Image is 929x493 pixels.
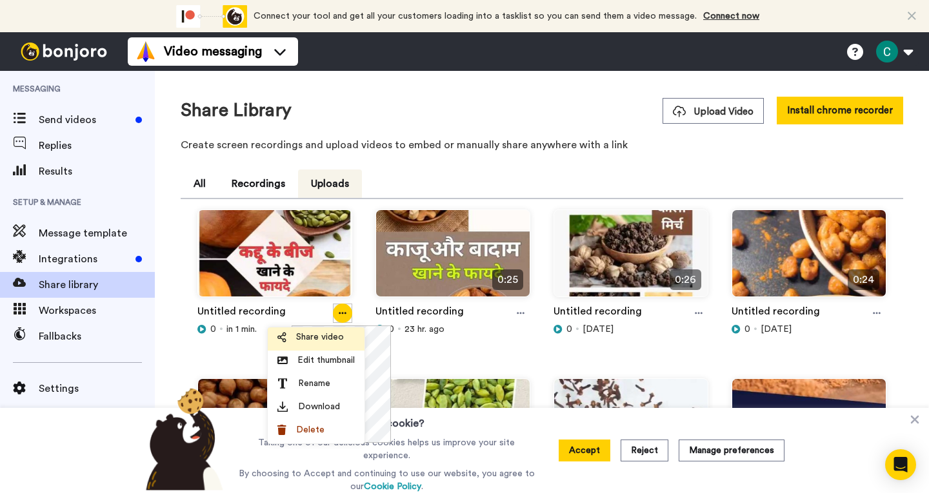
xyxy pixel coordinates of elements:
[164,43,262,61] span: Video messaging
[376,379,530,476] img: b13bfdb5-34fa-4cc0-a51e-9cc4125ae47b_thumbnail_source_1755580127.jpg
[210,323,216,336] span: 0
[181,137,903,153] p: Create screen recordings and upload videos to embed or manually share anywhere with a link
[235,467,538,493] p: By choosing to Accept and continuing to use our website, you agree to our .
[219,169,298,198] button: Recordings
[39,381,155,396] span: Settings
[254,12,697,21] span: Connect your tool and get all your customers loading into a tasklist so you can send them a video...
[670,269,701,290] span: 0:26
[39,277,155,293] span: Share library
[298,377,330,390] span: Rename
[298,169,362,198] button: Uploads
[492,269,523,290] span: 0:25
[554,323,708,336] div: [DATE]
[296,423,325,436] span: Delete
[375,304,464,323] a: Untitled recording
[554,379,708,476] img: b785d6fe-5291-4cdf-8dca-00c1bdb32a46_thumbnail_source_1755498311.jpg
[554,304,642,323] a: Untitled recording
[732,323,886,336] div: [DATE]
[673,105,754,119] span: Upload Video
[364,482,421,491] a: Cookie Policy
[181,169,219,198] button: All
[198,210,352,307] img: 38fbf4e7-0e50-4098-a416-52c21ac3aca0_thumbnail_source_1756012442.jpg
[388,323,394,336] span: 0
[885,449,916,480] div: Open Intercom Messenger
[554,210,708,307] img: 7ad22104-031f-4f44-b48a-5386f7c4d3d9_thumbnail_source_1755840322.jpg
[777,97,903,124] button: Install chrome recorder
[744,323,750,336] span: 0
[197,323,352,336] div: in 1 min.
[181,101,292,121] h1: Share Library
[848,269,879,290] span: 0:24
[566,323,572,336] span: 0
[39,329,155,344] span: Fallbacks
[39,164,155,179] span: Results
[297,354,355,367] span: Edit thumbnail
[349,408,425,431] h3: Want a cookie?
[235,436,538,462] p: Taking one of our delicious cookies helps us improve your site experience.
[732,210,886,307] img: d58fbf50-c66d-4adf-b546-630fed19a415_thumbnail_source_1755754585.jpg
[559,440,610,461] button: Accept
[703,12,759,21] a: Connect now
[663,98,764,124] button: Upload Video
[39,303,155,318] span: Workspaces
[732,379,886,476] img: d81a0065-9017-4e58-83d5-6a957cc8bdef_thumbnail_source_1755407806.jpg
[197,304,286,323] a: Untitled recording
[134,387,230,490] img: bear-with-cookie.png
[39,251,130,267] span: Integrations
[176,5,247,28] div: animation
[39,226,155,241] span: Message template
[621,440,668,461] button: Reject
[15,43,112,61] img: bj-logo-header-white.svg
[39,138,155,153] span: Replies
[679,440,784,461] button: Manage preferences
[732,304,820,323] a: Untitled recording
[39,112,130,128] span: Send videos
[298,400,340,413] span: Download
[296,331,344,343] span: Share video
[135,41,156,62] img: vm-color.svg
[375,323,530,336] div: 23 hr. ago
[376,210,530,307] img: 99475acd-fd42-4c05-be52-642258aa9276_thumbnail_source_1755926552.jpg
